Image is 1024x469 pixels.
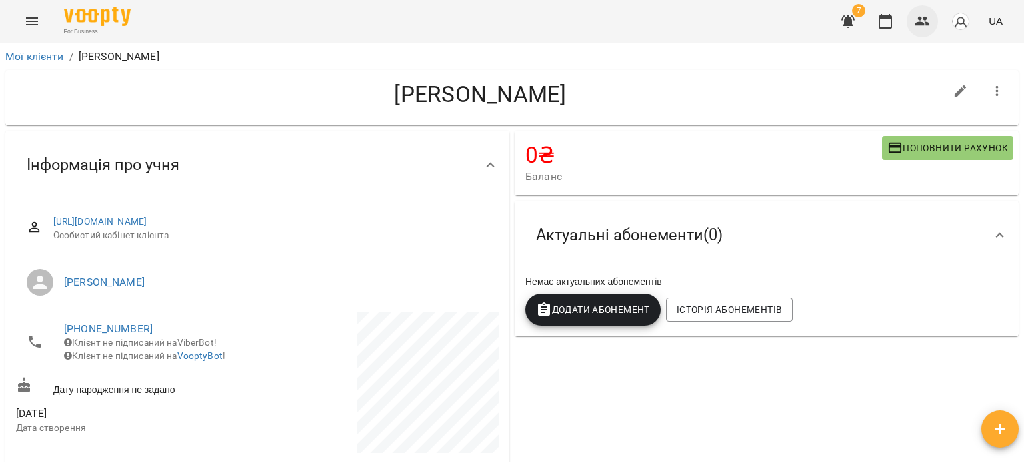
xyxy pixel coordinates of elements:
[525,294,661,326] button: Додати Абонемент
[16,5,48,37] button: Menu
[5,49,1019,65] nav: breadcrumb
[69,49,73,65] li: /
[13,374,257,399] div: Дату народження не задано
[64,350,225,361] span: Клієнт не підписаний на !
[983,9,1008,33] button: UA
[64,7,131,26] img: Voopty Logo
[64,276,145,288] a: [PERSON_NAME]
[951,12,970,31] img: avatar_s.png
[666,298,793,322] button: Історія абонементів
[989,14,1003,28] span: UA
[536,225,723,246] span: Актуальні абонементи ( 0 )
[53,229,488,242] span: Особистий кабінет клієнта
[525,141,882,169] h4: 0 ₴
[523,272,1011,291] div: Немає актуальних абонементів
[887,140,1008,156] span: Поповнити рахунок
[5,131,509,199] div: Інформація про учня
[79,49,159,65] p: [PERSON_NAME]
[64,337,217,348] span: Клієнт не підписаний на ViberBot!
[16,406,255,422] span: [DATE]
[882,136,1013,160] button: Поповнити рахунок
[536,302,650,318] span: Додати Абонемент
[27,155,179,175] span: Інформація про учня
[16,81,945,108] h4: [PERSON_NAME]
[64,322,153,335] a: [PHONE_NUMBER]
[53,216,147,227] a: [URL][DOMAIN_NAME]
[177,350,223,361] a: VooptyBot
[16,422,255,435] p: Дата створення
[525,169,882,185] span: Баланс
[64,27,131,36] span: For Business
[515,201,1019,270] div: Актуальні абонементи(0)
[852,4,865,17] span: 7
[677,302,782,318] span: Історія абонементів
[5,50,64,63] a: Мої клієнти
